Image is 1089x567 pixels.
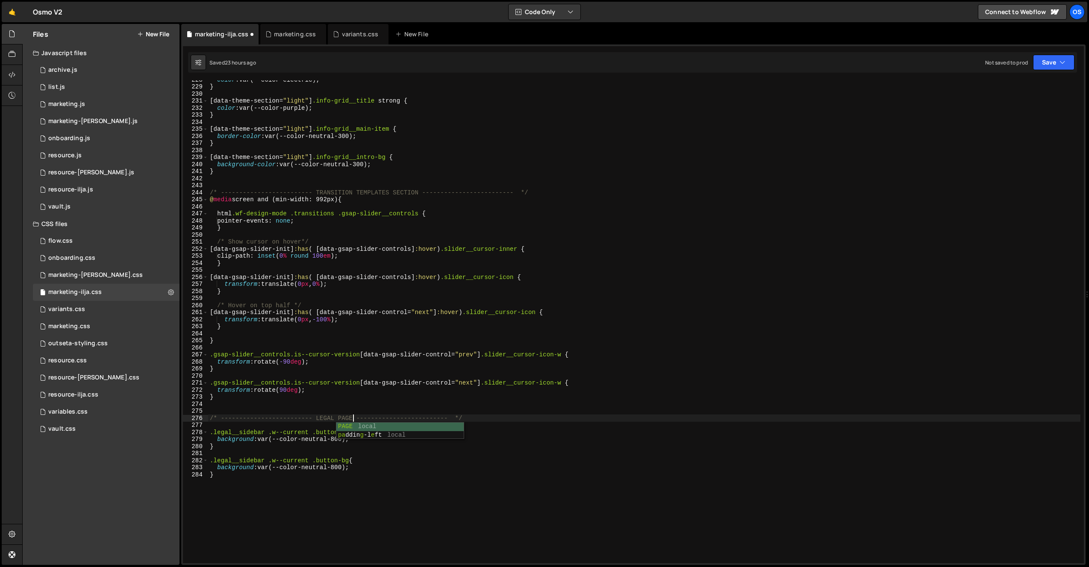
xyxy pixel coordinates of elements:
[33,147,180,164] div: 16596/46183.js
[183,365,208,373] div: 269
[183,387,208,394] div: 272
[183,238,208,246] div: 251
[274,30,316,38] div: marketing.css
[33,96,180,113] div: 16596/45422.js
[183,97,208,105] div: 231
[33,386,180,403] div: 16596/46198.css
[183,224,208,232] div: 249
[342,30,379,38] div: variants.css
[33,198,180,215] div: 16596/45133.js
[33,181,180,198] div: 16596/46195.js
[48,374,139,382] div: resource-[PERSON_NAME].css
[509,4,580,20] button: Code Only
[137,31,169,38] button: New File
[985,59,1028,66] div: Not saved to prod
[33,335,180,352] div: 16596/45156.css
[183,288,208,295] div: 258
[183,316,208,323] div: 262
[195,30,248,38] div: marketing-ilja.css
[183,436,208,443] div: 279
[395,30,431,38] div: New File
[48,254,95,262] div: onboarding.css
[183,274,208,281] div: 256
[48,357,87,364] div: resource.css
[48,288,102,296] div: marketing-ilja.css
[33,232,180,250] div: 16596/47552.css
[33,267,180,284] div: 16596/46284.css
[33,301,180,318] div: 16596/45511.css
[183,189,208,197] div: 244
[183,330,208,338] div: 264
[1033,55,1074,70] button: Save
[183,203,208,211] div: 246
[48,135,90,142] div: onboarding.js
[33,420,180,438] div: 16596/45153.css
[48,100,85,108] div: marketing.js
[33,318,180,335] div: 16596/45446.css
[183,168,208,175] div: 241
[183,267,208,274] div: 255
[183,112,208,119] div: 233
[33,29,48,39] h2: Files
[33,369,180,386] div: 16596/46196.css
[183,126,208,133] div: 235
[183,323,208,330] div: 263
[2,2,23,22] a: 🤙
[183,443,208,450] div: 280
[183,154,208,161] div: 239
[48,66,77,74] div: archive.js
[183,161,208,168] div: 240
[23,44,180,62] div: Javascript files
[33,7,62,17] div: Osmo V2
[183,373,208,380] div: 270
[183,182,208,189] div: 243
[183,415,208,422] div: 276
[48,408,88,416] div: variables.css
[23,215,180,232] div: CSS files
[33,130,180,147] div: 16596/48092.js
[183,260,208,267] div: 254
[33,113,180,130] div: 16596/45424.js
[183,408,208,415] div: 275
[48,425,76,433] div: vault.css
[183,133,208,140] div: 236
[183,210,208,217] div: 247
[183,379,208,387] div: 271
[978,4,1067,20] a: Connect to Webflow
[183,196,208,203] div: 245
[183,351,208,358] div: 267
[48,391,98,399] div: resource-ilja.css
[48,118,138,125] div: marketing-[PERSON_NAME].js
[183,232,208,239] div: 250
[183,471,208,479] div: 284
[183,394,208,401] div: 273
[1069,4,1085,20] a: Os
[48,237,73,245] div: flow.css
[183,175,208,182] div: 242
[183,457,208,464] div: 282
[183,295,208,302] div: 259
[183,105,208,112] div: 232
[48,203,71,211] div: vault.js
[183,253,208,260] div: 253
[183,246,208,253] div: 252
[183,217,208,225] div: 248
[48,323,90,330] div: marketing.css
[33,403,180,420] div: 16596/45154.css
[48,271,143,279] div: marketing-[PERSON_NAME].css
[183,450,208,457] div: 281
[183,147,208,154] div: 238
[33,250,180,267] div: 16596/48093.css
[183,401,208,408] div: 274
[183,337,208,344] div: 265
[48,83,65,91] div: list.js
[33,352,180,369] div: 16596/46199.css
[33,164,180,181] div: 16596/46194.js
[209,59,256,66] div: Saved
[33,62,180,79] div: 16596/46210.js
[183,344,208,352] div: 266
[183,91,208,98] div: 230
[225,59,256,66] div: 23 hours ago
[183,119,208,126] div: 234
